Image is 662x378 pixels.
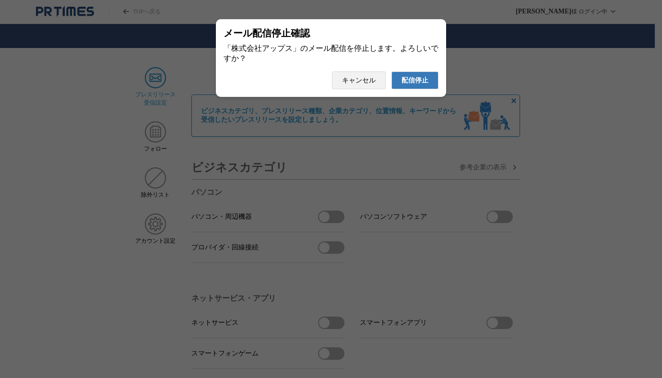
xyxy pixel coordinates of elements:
span: キャンセル [342,76,376,85]
button: 配信停止 [391,71,438,89]
button: キャンセル [332,71,386,89]
div: 「株式会社アップス」のメール配信を停止します。よろしいですか？ [224,44,438,64]
span: メール配信停止確認 [224,27,310,40]
span: 配信停止 [402,76,428,85]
